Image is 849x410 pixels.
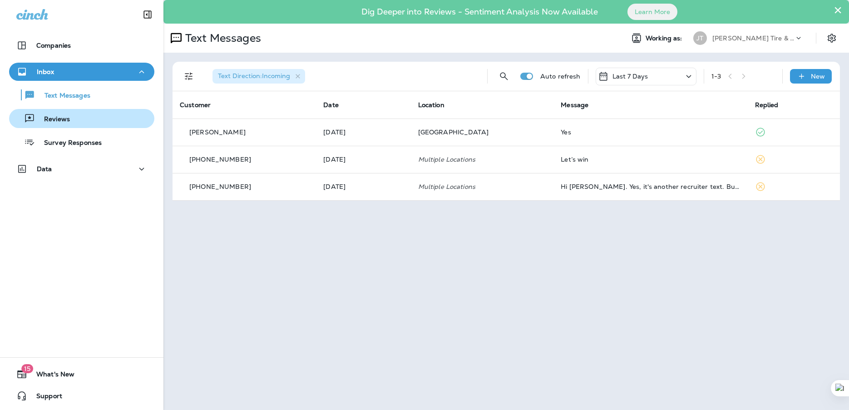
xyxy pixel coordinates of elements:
button: Inbox [9,63,154,81]
span: Support [27,392,62,403]
div: Yes [561,128,740,136]
p: Last 7 Days [612,73,648,80]
p: Companies [36,42,71,49]
p: Multiple Locations [418,156,547,163]
p: Reviews [35,115,70,124]
p: [PERSON_NAME] Tire & Auto [712,35,794,42]
p: Survey Responses [35,139,102,148]
p: Data [37,165,52,173]
p: Text Messages [35,92,90,100]
span: Date [323,101,339,109]
p: Sep 26, 2025 02:44 PM [323,156,403,163]
span: 15 [21,364,33,373]
p: Multiple Locations [418,183,547,190]
button: Survey Responses [9,133,154,152]
div: JT [693,31,707,45]
button: 15What's New [9,365,154,383]
button: Reviews [9,109,154,128]
p: New [811,73,825,80]
button: Text Messages [9,85,154,104]
button: Support [9,387,154,405]
p: Sep 28, 2025 09:13 AM [323,128,403,136]
p: [PHONE_NUMBER] [189,156,251,163]
p: [PERSON_NAME] [189,128,246,136]
button: Search Messages [495,67,513,85]
span: Customer [180,101,211,109]
span: Message [561,101,588,109]
button: Learn More [627,4,677,20]
p: Inbox [37,68,54,75]
button: Collapse Sidebar [135,5,160,24]
div: 1 - 3 [711,73,721,80]
button: Data [9,160,154,178]
span: Text Direction : Incoming [218,72,290,80]
p: [PHONE_NUMBER] [189,183,251,190]
button: Settings [824,30,840,46]
p: Auto refresh [540,73,581,80]
div: Text Direction:Incoming [212,69,305,84]
span: Replied [755,101,779,109]
span: Location [418,101,444,109]
p: Dig Deeper into Reviews - Sentiment Analysis Now Available [335,10,624,13]
div: Let’s win [561,156,740,163]
div: Hi Steve. Yes, it's another recruiter text. But this North Dakota MedSurg role paying over 2600 a... [561,183,740,190]
span: [GEOGRAPHIC_DATA] [418,128,489,136]
button: Filters [180,67,198,85]
span: Working as: [646,35,684,42]
button: Close [834,3,842,17]
p: Sep 24, 2025 01:38 PM [323,183,403,190]
button: Companies [9,36,154,54]
p: Text Messages [182,31,261,45]
span: What's New [27,370,74,381]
